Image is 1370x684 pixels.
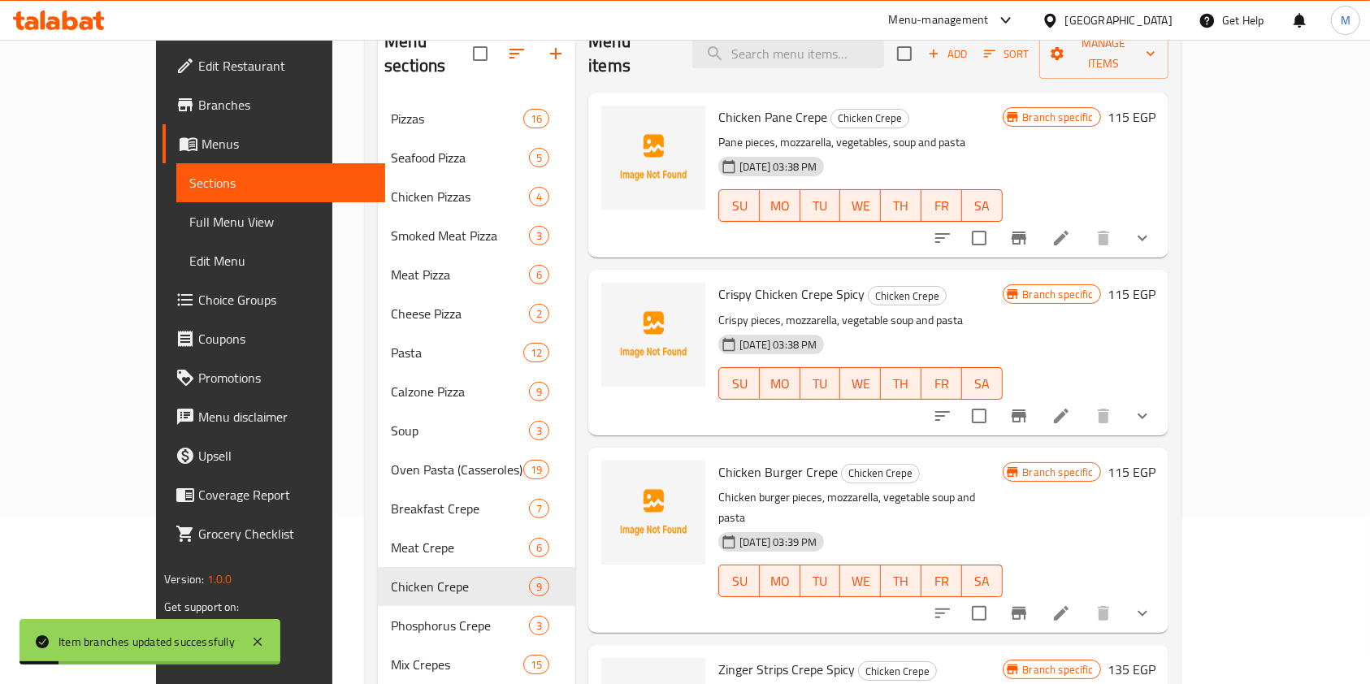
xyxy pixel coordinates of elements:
[391,499,529,518] span: Breakfast Crepe
[807,194,835,218] span: TU
[391,460,523,479] span: Oven Pasta (Casseroles)
[842,464,919,483] span: Chicken Crepe
[726,372,753,396] span: SU
[1017,465,1100,480] span: Branch specific
[984,45,1029,63] span: Sort
[1108,658,1155,681] h6: 135 EGP
[887,372,915,396] span: TH
[198,446,372,465] span: Upsell
[726,569,753,593] span: SU
[198,485,372,504] span: Coverage Report
[1084,396,1123,435] button: delete
[530,306,548,322] span: 2
[391,343,523,362] span: Pasta
[1065,11,1173,29] div: [GEOGRAPHIC_DATA]
[766,569,794,593] span: MO
[529,499,549,518] div: items
[858,661,937,681] div: Chicken Crepe
[524,462,548,478] span: 19
[718,460,838,484] span: Chicken Burger Crepe
[840,565,881,597] button: WE
[198,290,372,310] span: Choice Groups
[529,265,549,284] div: items
[969,194,996,218] span: SA
[718,105,827,129] span: Chicken Pane Crepe
[378,528,575,567] div: Meat Crepe6
[391,577,529,596] div: Chicken Crepe
[163,397,385,436] a: Menu disclaimer
[840,189,881,222] button: WE
[378,567,575,606] div: Chicken Crepe9
[384,29,473,78] h2: Menu sections
[391,265,529,284] span: Meat Pizza
[176,202,385,241] a: Full Menu View
[176,163,385,202] a: Sections
[962,596,996,630] span: Select to update
[524,345,548,361] span: 12
[800,367,841,400] button: TU
[881,565,921,597] button: TH
[391,616,529,635] span: Phosphorus Crepe
[378,450,575,489] div: Oven Pasta (Casseroles)19
[760,189,800,222] button: MO
[868,286,947,305] div: Chicken Crepe
[391,226,529,245] span: Smoked Meat Pizza
[378,606,575,645] div: Phosphorus Crepe3
[391,538,529,557] span: Meat Crepe
[164,569,204,590] span: Version:
[718,310,1002,331] p: Crispy pieces, mozzarella, vegetable soup and pasta
[391,382,529,401] div: Calzone Pizza
[378,645,575,684] div: Mix Crepes15
[921,189,962,222] button: FR
[869,287,946,305] span: Chicken Crepe
[391,655,523,674] span: Mix Crepes
[530,384,548,400] span: 9
[1052,33,1155,74] span: Manage items
[830,109,909,128] div: Chicken Crepe
[198,368,372,387] span: Promotions
[378,294,575,333] div: Cheese Pizza2
[889,11,989,30] div: Menu-management
[378,255,575,294] div: Meat Pizza6
[1017,287,1100,302] span: Branch specific
[840,367,881,400] button: WE
[523,109,549,128] div: items
[529,421,549,440] div: items
[198,56,372,76] span: Edit Restaurant
[1133,406,1152,426] svg: Show Choices
[391,187,529,206] span: Chicken Pizzas
[530,501,548,517] span: 7
[189,251,372,271] span: Edit Menu
[163,436,385,475] a: Upsell
[524,111,548,127] span: 16
[718,487,1002,528] p: Chicken burger pieces, mozzarella, vegetable soup and pasta
[529,616,549,635] div: items
[807,372,835,396] span: TU
[163,46,385,85] a: Edit Restaurant
[198,524,372,543] span: Grocery Checklist
[969,569,996,593] span: SA
[881,189,921,222] button: TH
[529,187,549,206] div: items
[1108,461,1155,483] h6: 115 EGP
[1017,110,1100,125] span: Branch specific
[962,399,996,433] span: Select to update
[1039,28,1168,79] button: Manage items
[391,421,529,440] span: Soup
[588,29,673,78] h2: Menu items
[529,577,549,596] div: items
[163,319,385,358] a: Coupons
[1051,406,1071,426] a: Edit menu item
[847,569,874,593] span: WE
[928,372,956,396] span: FR
[529,382,549,401] div: items
[529,148,549,167] div: items
[529,304,549,323] div: items
[733,337,823,353] span: [DATE] 03:38 PM
[1084,594,1123,633] button: delete
[378,411,575,450] div: Soup3
[718,132,1002,153] p: Pane pieces, mozzarella, vegetables, soup and pasta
